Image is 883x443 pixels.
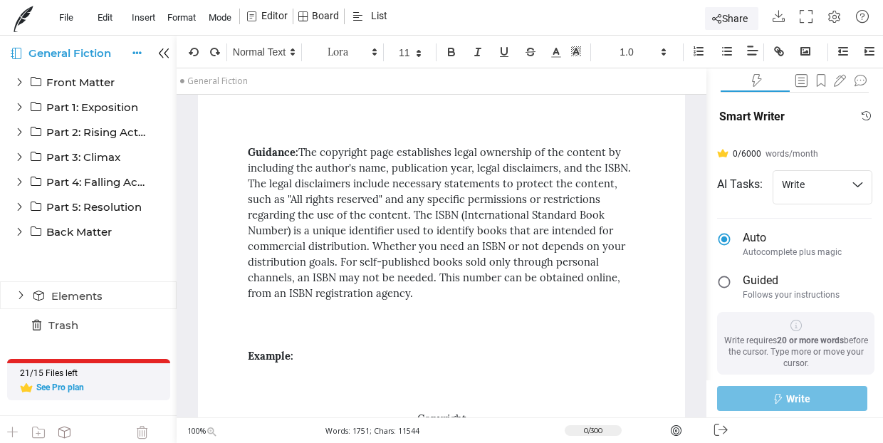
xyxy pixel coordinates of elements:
i: AI History [861,110,872,122]
p: Board [312,10,339,21]
p: List [371,10,387,21]
button: Write [717,386,867,411]
strong: Example: [248,349,293,363]
p: Editor [261,10,288,21]
strong: 20 or more words [777,335,844,345]
p: Part 4: Falling Action [46,176,147,189]
p: Part 2: Rising Action [46,126,147,139]
button: List [345,4,395,29]
span: Mode [209,12,231,23]
i: Goal Settings [671,425,681,437]
span: Format [167,12,196,23]
p: Back Matter [46,226,122,239]
span: Auto [743,229,842,246]
i: Comments [854,74,864,87]
button: Editor [242,4,293,29]
span: Trash [48,318,78,332]
span: File [59,12,73,23]
span: Guided [743,272,840,289]
p: Part 3: Climax [46,151,122,164]
span: Share [712,11,748,26]
span: See Pro plan [36,382,84,395]
mat-select-trigger: Write [782,179,805,190]
i: Summary [795,74,805,87]
span: Follows your instructions [743,289,840,301]
span: Insert [132,12,155,23]
div: The copyright page establishes legal ownership of the content by including the author's name, pub... [248,145,635,301]
strong: Guidance: [248,145,298,159]
span: Edit [98,12,113,23]
div: General Fiction [177,62,618,88]
i: Notes & Research [815,74,825,87]
span: 0/6000 [733,149,761,159]
p: Part 1: Exposition [46,101,140,114]
span: Write [786,392,810,406]
small: Words: 1751; Chars: 11544 [325,426,419,436]
div: Smart Writer [719,104,796,137]
span: words/month [766,148,818,160]
div: Copyright [248,411,635,427]
small: Daily Goal [565,425,622,436]
i: Hide [714,423,728,437]
img: mdi_zoom_in.png [206,426,218,438]
div: Elements [33,288,170,303]
label: AI Tasks: [717,171,773,198]
i: Footnotes [834,74,844,87]
p: Write requires before the cursor. Type more or move your cursor. [723,335,869,369]
span: Autocomplete plus magic [743,246,842,258]
p: Part 5: Resolution [46,201,144,214]
p: Front Matter [46,76,122,89]
small: 100% [187,418,218,438]
button: Share [705,7,758,30]
span: 0/300 [584,425,602,437]
i: Smart Writer [751,74,761,87]
div: 21/15 Files left [7,363,170,379]
button: Board [293,4,344,29]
